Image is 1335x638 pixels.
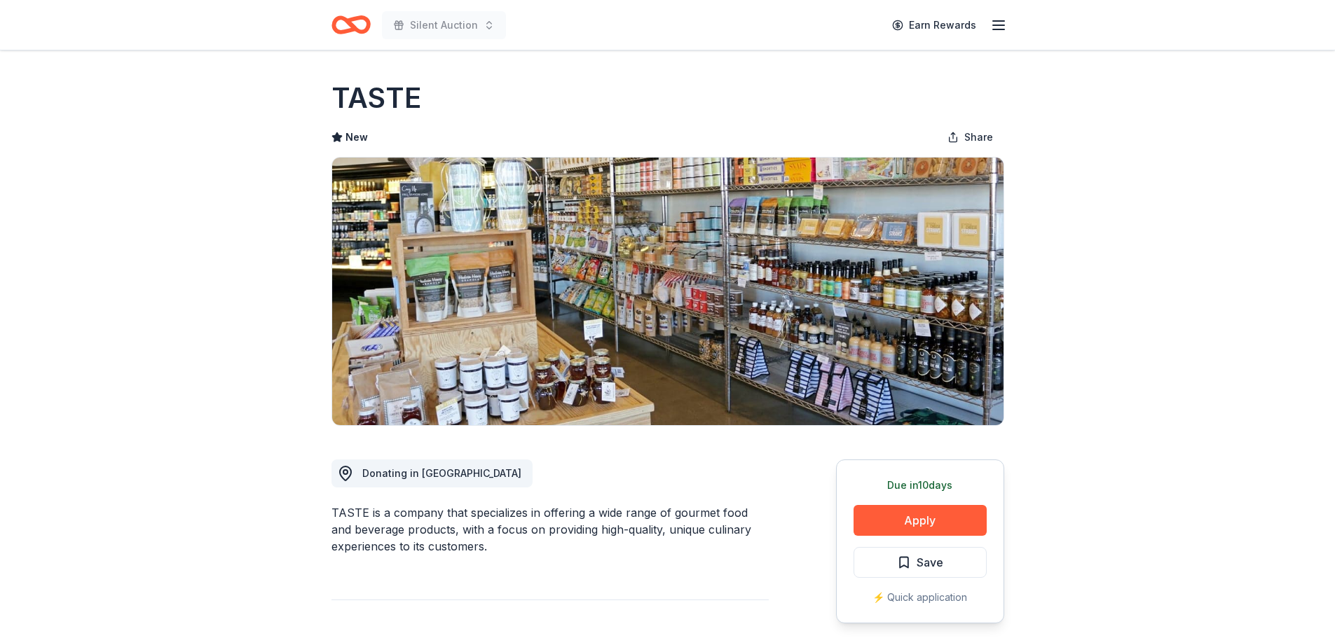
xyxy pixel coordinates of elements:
[331,8,371,41] a: Home
[964,129,993,146] span: Share
[331,78,421,118] h1: TASTE
[382,11,506,39] button: Silent Auction
[884,13,985,38] a: Earn Rewards
[854,477,987,494] div: Due in 10 days
[345,129,368,146] span: New
[331,504,769,555] div: TASTE is a company that specializes in offering a wide range of gourmet food and beverage product...
[936,123,1004,151] button: Share
[854,589,987,606] div: ⚡️ Quick application
[362,467,521,479] span: Donating in [GEOGRAPHIC_DATA]
[917,553,943,571] span: Save
[410,17,478,34] span: Silent Auction
[332,158,1004,425] img: Image for TASTE
[854,505,987,536] button: Apply
[854,547,987,578] button: Save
